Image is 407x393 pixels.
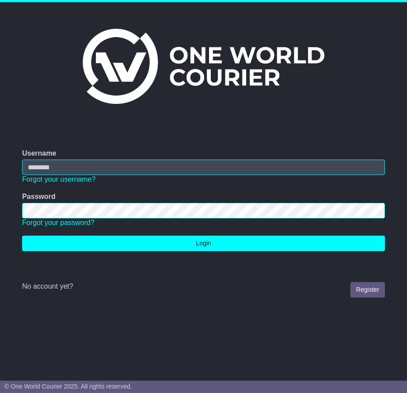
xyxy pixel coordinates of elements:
[4,383,132,390] span: © One World Courier 2025. All rights reserved.
[22,149,56,157] label: Username
[22,219,95,226] a: Forgot your password?
[22,282,385,290] div: No account yet?
[22,236,385,251] button: Login
[22,176,95,183] a: Forgot your username?
[350,282,385,298] a: Register
[22,192,56,201] label: Password
[83,29,324,104] img: One World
